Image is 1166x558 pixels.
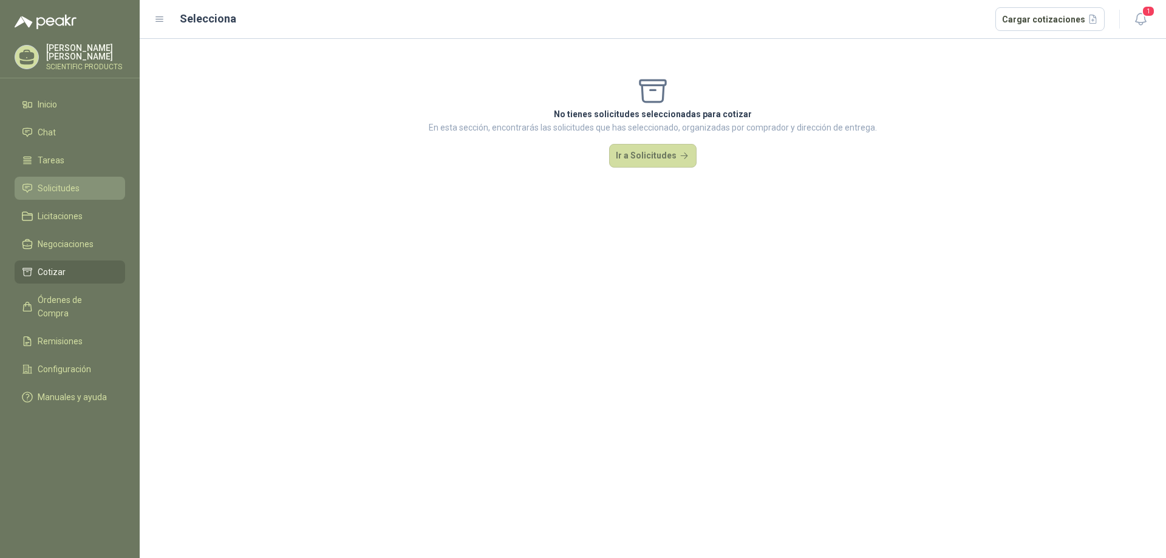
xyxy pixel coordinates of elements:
span: Órdenes de Compra [38,293,114,320]
a: Solicitudes [15,177,125,200]
button: 1 [1130,9,1151,30]
a: Tareas [15,149,125,172]
span: 1 [1142,5,1155,17]
span: Configuración [38,362,91,376]
img: Logo peakr [15,15,77,29]
span: Remisiones [38,335,83,348]
a: Chat [15,121,125,144]
button: Cargar cotizaciones [995,7,1105,32]
a: Negociaciones [15,233,125,256]
span: Inicio [38,98,57,111]
a: Inicio [15,93,125,116]
p: No tienes solicitudes seleccionadas para cotizar [429,107,877,121]
span: Cotizar [38,265,66,279]
span: Negociaciones [38,237,94,251]
p: [PERSON_NAME] [PERSON_NAME] [46,44,125,61]
a: Manuales y ayuda [15,386,125,409]
h2: Selecciona [180,10,236,27]
span: Solicitudes [38,182,80,195]
span: Chat [38,126,56,139]
a: Remisiones [15,330,125,353]
p: SCIENTIFIC PRODUCTS [46,63,125,70]
button: Ir a Solicitudes [609,144,697,168]
a: Órdenes de Compra [15,288,125,325]
span: Tareas [38,154,64,167]
p: En esta sección, encontrarás las solicitudes que has seleccionado, organizadas por comprador y di... [429,121,877,134]
a: Configuración [15,358,125,381]
a: Licitaciones [15,205,125,228]
span: Licitaciones [38,209,83,223]
a: Cotizar [15,260,125,284]
span: Manuales y ayuda [38,390,107,404]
